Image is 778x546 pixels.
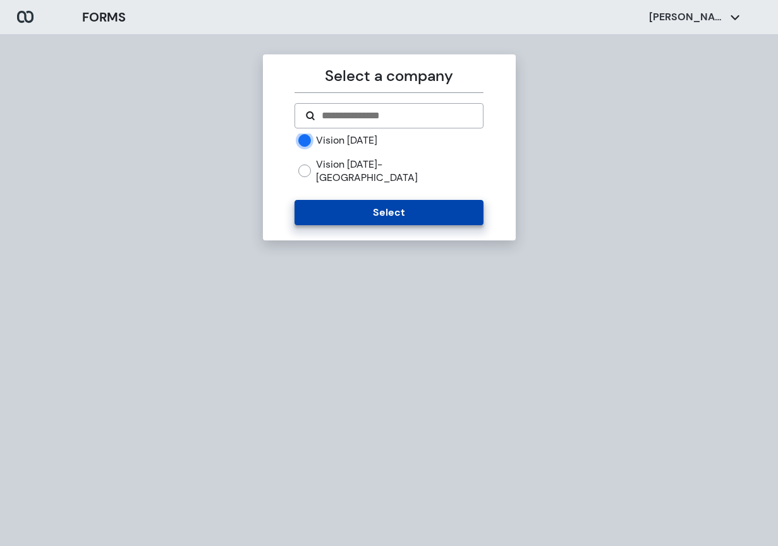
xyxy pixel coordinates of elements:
[295,200,483,225] button: Select
[316,158,483,185] label: Vision [DATE]- [GEOGRAPHIC_DATA]
[316,133,377,147] label: Vision [DATE]
[649,10,725,24] p: [PERSON_NAME]
[82,8,126,27] h3: FORMS
[295,65,483,87] p: Select a company
[320,108,473,123] input: Search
